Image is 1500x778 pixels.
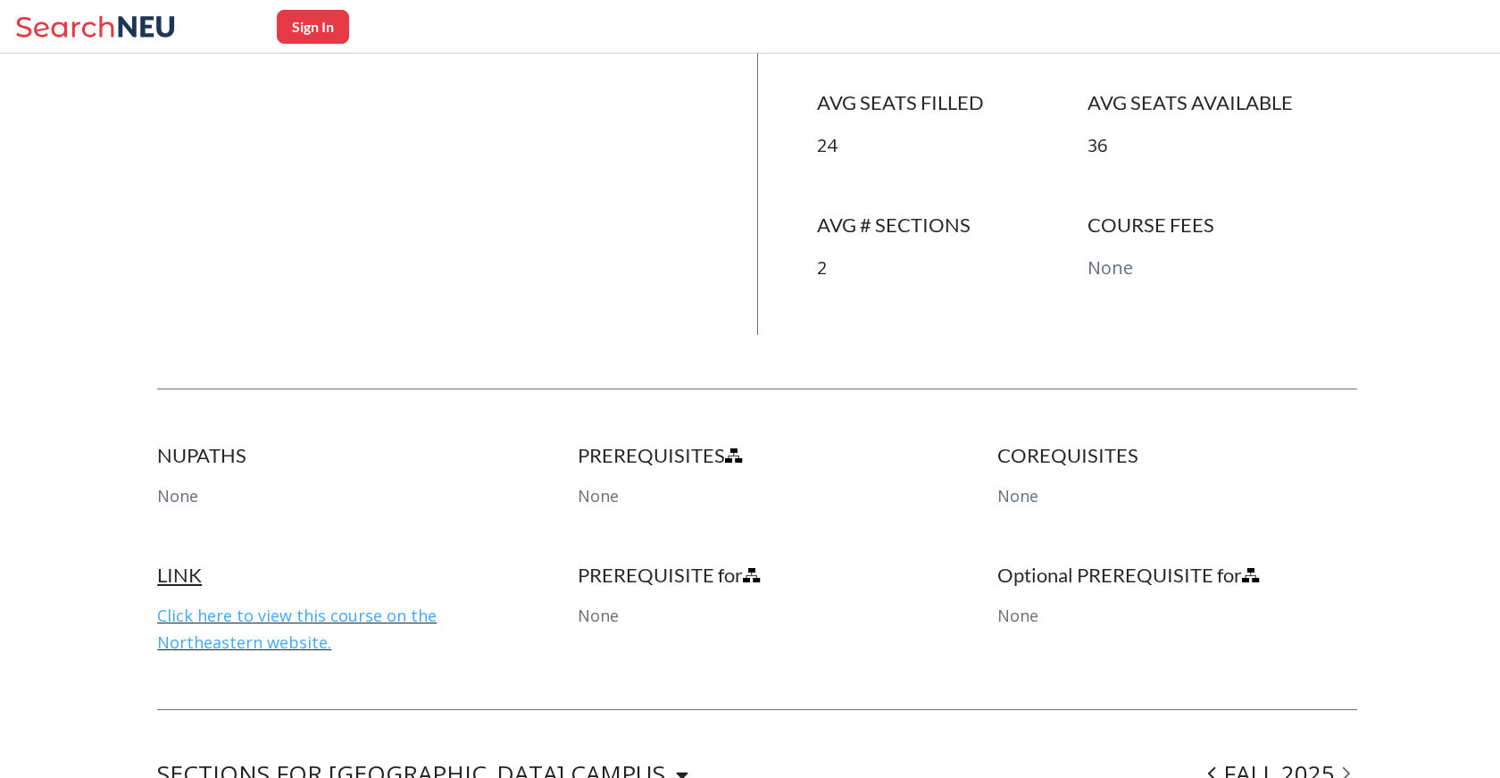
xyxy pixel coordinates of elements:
a: Click here to view this course on the Northeastern website. [157,605,437,653]
p: 2 [817,255,1087,281]
button: Sign In [277,10,349,44]
h4: AVG SEATS AVAILABLE [1087,90,1357,115]
h4: LINK [157,563,517,588]
span: None [157,485,198,506]
span: None [578,605,619,626]
h4: PREREQUISITES [578,443,937,468]
h4: PREREQUISITE for [578,563,937,588]
span: None [578,485,619,506]
h4: Optional PREREQUISITE for [997,563,1357,588]
p: 36 [1087,133,1357,159]
h4: NUPATHS [157,443,517,468]
span: None [997,485,1038,506]
h4: AVG SEATS FILLED [817,90,1087,115]
span: None [997,605,1038,626]
h4: COREQUISITES [997,443,1357,468]
h4: AVG # SECTIONS [817,213,1087,238]
h4: COURSE FEES [1087,213,1357,238]
p: 24 [817,133,1087,159]
p: None [1087,255,1357,281]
